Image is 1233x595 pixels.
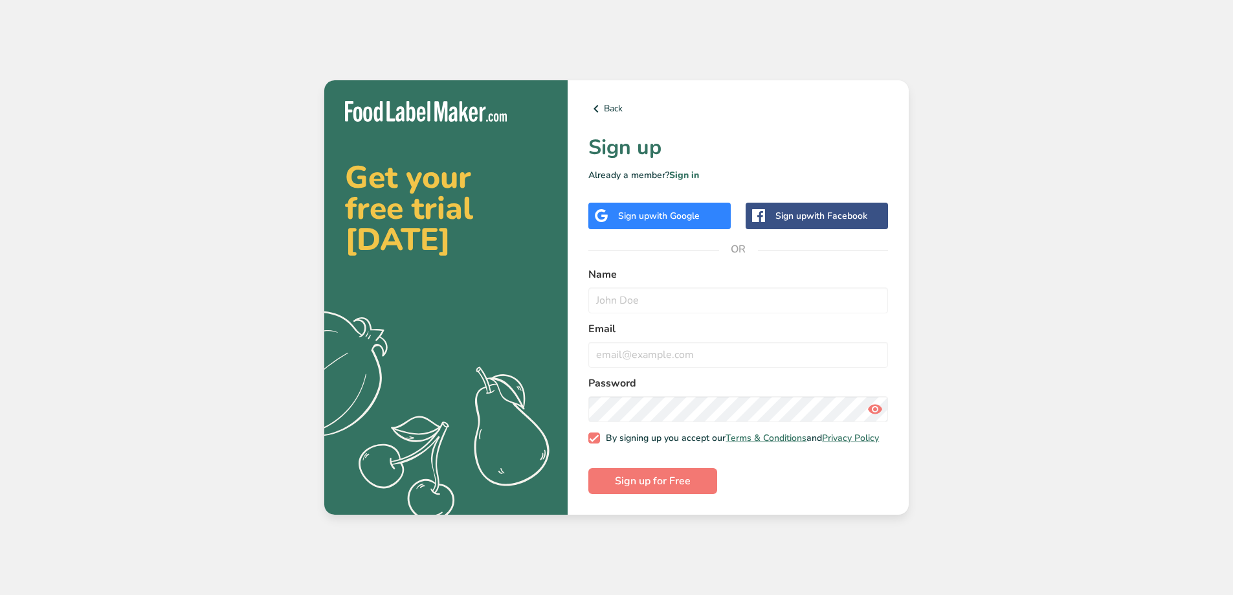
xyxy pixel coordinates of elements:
[588,342,888,368] input: email@example.com
[719,230,758,269] span: OR
[822,432,879,444] a: Privacy Policy
[588,132,888,163] h1: Sign up
[588,267,888,282] label: Name
[588,468,717,494] button: Sign up for Free
[615,473,691,489] span: Sign up for Free
[775,209,867,223] div: Sign up
[588,101,888,117] a: Back
[588,321,888,337] label: Email
[345,162,547,255] h2: Get your free trial [DATE]
[806,210,867,222] span: with Facebook
[600,432,880,444] span: By signing up you accept our and
[588,287,888,313] input: John Doe
[618,209,700,223] div: Sign up
[588,376,888,391] label: Password
[726,432,806,444] a: Terms & Conditions
[669,169,699,181] a: Sign in
[345,101,507,122] img: Food Label Maker
[649,210,700,222] span: with Google
[588,168,888,182] p: Already a member?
